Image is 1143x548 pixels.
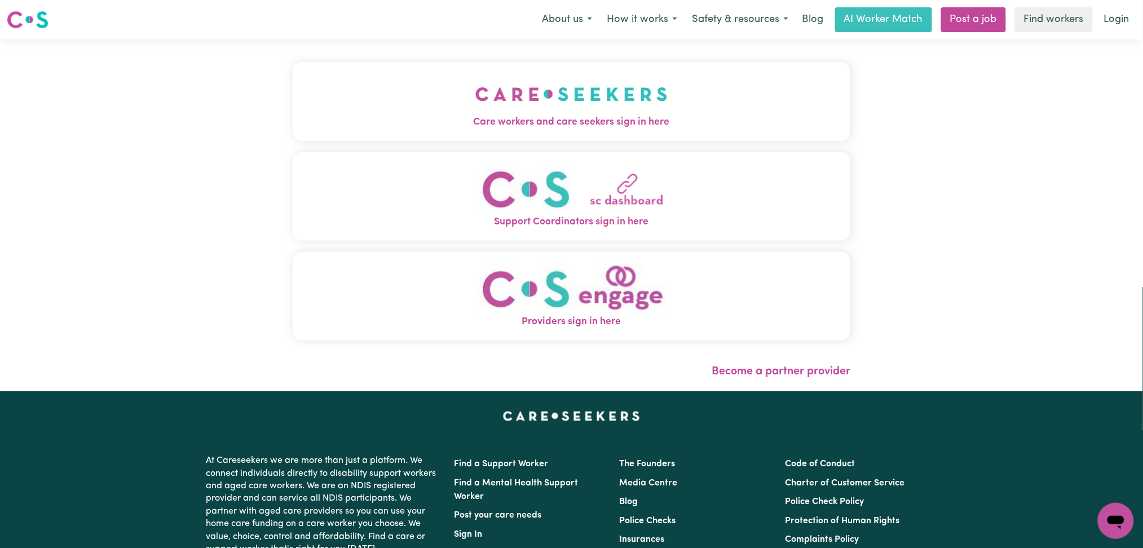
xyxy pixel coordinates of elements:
a: AI Worker Match [835,7,932,32]
span: Providers sign in here [293,315,851,329]
a: Login [1097,7,1136,32]
button: Support Coordinators sign in here [293,152,851,241]
a: Complaints Policy [785,535,859,544]
a: Blog [796,7,831,32]
button: How it works [599,8,685,32]
button: Providers sign in here [293,252,851,341]
a: Charter of Customer Service [785,479,904,488]
a: Careseekers home page [503,412,640,421]
a: Find workers [1015,7,1093,32]
a: Code of Conduct [785,459,855,469]
a: Become a partner provider [712,366,850,377]
a: Sign In [454,530,483,539]
a: Careseekers logo [7,7,48,33]
a: Find a Mental Health Support Worker [454,479,579,501]
a: Insurances [620,535,665,544]
a: Find a Support Worker [454,459,549,469]
a: Post your care needs [454,511,542,520]
span: Support Coordinators sign in here [293,215,851,229]
a: Police Check Policy [785,497,864,506]
a: The Founders [620,459,676,469]
a: Police Checks [620,516,676,525]
button: Care workers and care seekers sign in here [293,62,851,141]
button: About us [535,8,599,32]
a: Blog [620,497,638,506]
span: Care workers and care seekers sign in here [293,115,851,130]
button: Safety & resources [685,8,796,32]
a: Post a job [941,7,1006,32]
img: Careseekers logo [7,10,48,30]
a: Protection of Human Rights [785,516,899,525]
a: Media Centre [620,479,678,488]
iframe: Button to launch messaging window [1098,503,1134,539]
